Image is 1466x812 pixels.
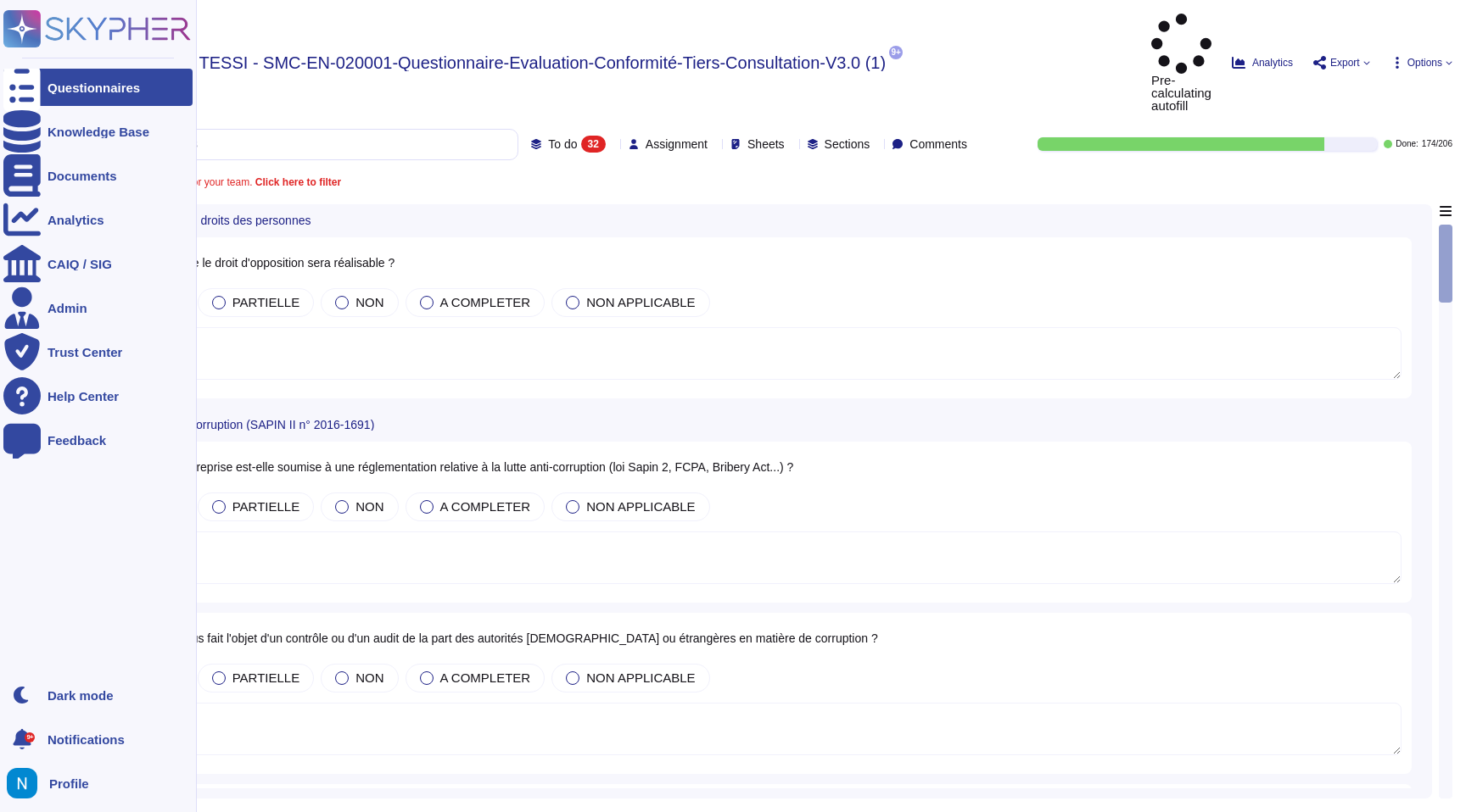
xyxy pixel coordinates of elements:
[3,245,193,282] a: CAIQ / SIG
[3,377,193,414] a: Help Center
[153,419,374,431] span: 3. Anti-corruption (SAPIN II n° 2016-1691)
[58,177,341,187] span: A question is assigned to you or your team.
[440,670,531,685] span: A COMPLETER
[48,214,104,226] div: Analytics
[586,670,695,685] span: NON APPLICABLE
[48,170,117,182] div: Documents
[252,176,341,188] b: Click here to filter
[3,765,49,802] button: user
[143,256,395,270] span: Est-ce que le droit d'opposition sera réalisable ?
[586,295,695,309] span: NON APPLICABLE
[1407,58,1442,68] span: Options
[3,333,193,370] a: Trust Center
[48,390,119,403] div: Help Center
[1252,58,1293,68] span: Analytics
[48,258,112,270] div: CAIQ / SIG
[3,201,193,238] a: Analytics
[1151,14,1211,112] span: Pre-calculating autofill
[25,732,35,742] div: 9+
[129,214,311,226] span: Exercice des droits des personnes
[3,69,193,106] a: Questionnaires
[48,733,125,746] span: Notifications
[3,113,193,150] a: Knowledge Base
[48,434,106,447] div: Feedback
[67,130,518,159] input: Search by keywords
[747,138,785,150] span: Sheets
[148,460,793,474] span: Votre entreprise est-elle soumise à une réglementation relative à la lutte anti-corruption (loi S...
[355,295,383,309] span: NON
[1330,58,1360,68] span: Export
[440,499,531,514] span: A COMPLETER
[1396,140,1418,148] span: Done:
[355,499,383,514] span: NON
[48,302,87,314] div: Admin
[440,295,531,309] span: A COMPLETER
[646,138,708,150] span: Assignment
[1232,56,1293,70] button: Analytics
[889,46,903,59] span: 9+
[581,136,606,153] div: 32
[232,499,299,514] span: PARTIELLE
[48,689,114,702] div: Dark mode
[355,670,383,685] span: NON
[3,289,193,326] a: Admin
[232,295,299,309] span: PARTIELLE
[48,346,122,359] div: Trust Center
[148,631,877,645] span: Avez-vous fait l'objet d'un contrôle ou d'un audit de la part des autorités [DEMOGRAPHIC_DATA] ou...
[232,670,299,685] span: PARTIELLE
[1422,140,1452,148] span: 174 / 206
[3,157,193,194] a: Documents
[199,54,887,71] span: TESSI - SMC-EN-020001-Questionnaire-Evaluation-Conformité-Tiers-Consultation-V3.0 (1)
[586,499,695,514] span: NON APPLICABLE
[548,138,577,150] span: To do
[48,81,140,94] div: Questionnaires
[7,768,37,798] img: user
[48,125,149,138] div: Knowledge Base
[49,777,89,790] span: Profile
[3,421,193,459] a: Feedback
[909,138,967,150] span: Comments
[825,138,870,150] span: Sections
